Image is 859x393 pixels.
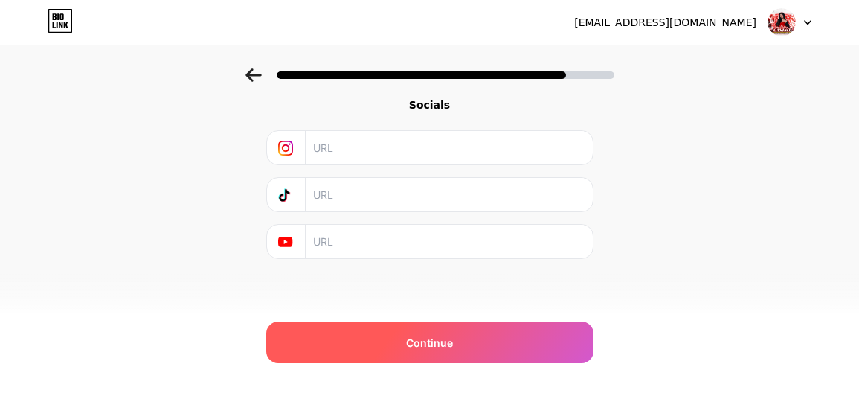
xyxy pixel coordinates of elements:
[313,178,583,211] input: URL
[313,225,583,258] input: URL
[266,98,593,112] div: Socials
[406,335,453,351] span: Continue
[574,15,756,31] div: [EMAIL_ADDRESS][DOMAIN_NAME]
[768,8,796,36] img: mpo17viral
[313,131,583,164] input: URL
